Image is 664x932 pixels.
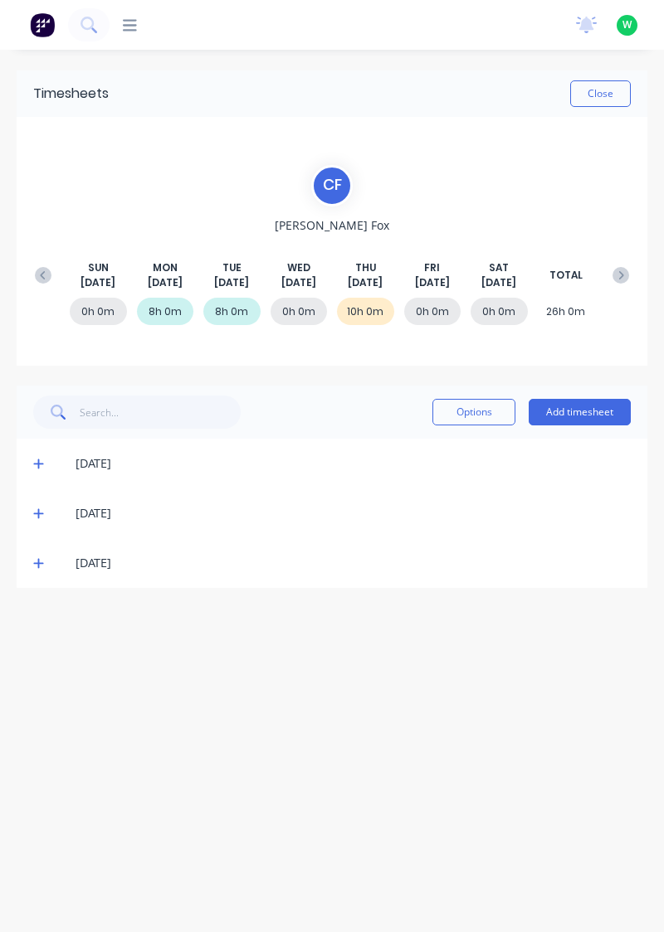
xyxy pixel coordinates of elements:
[355,260,376,275] span: THU
[76,504,631,522] div: [DATE]
[275,216,389,234] span: [PERSON_NAME] Fox
[214,275,249,290] span: [DATE]
[311,165,353,206] div: C F
[549,268,583,283] span: TOTAL
[81,275,115,290] span: [DATE]
[570,80,631,107] button: Close
[271,298,328,325] div: 0h 0m
[348,275,383,290] span: [DATE]
[222,260,242,275] span: TUE
[33,84,109,104] div: Timesheets
[415,275,450,290] span: [DATE]
[424,260,440,275] span: FRI
[88,260,109,275] span: SUN
[30,12,55,37] img: Factory
[529,399,631,425] button: Add timesheet
[481,275,516,290] span: [DATE]
[281,275,316,290] span: [DATE]
[404,298,461,325] div: 0h 0m
[287,260,310,275] span: WED
[538,298,595,325] div: 26h 0m
[432,399,515,425] button: Options
[622,17,632,32] span: W
[70,298,127,325] div: 0h 0m
[153,260,178,275] span: MON
[203,298,261,325] div: 8h 0m
[489,260,509,275] span: SAT
[471,298,528,325] div: 0h 0m
[76,554,631,572] div: [DATE]
[137,298,194,325] div: 8h 0m
[148,275,183,290] span: [DATE]
[337,298,394,325] div: 10h 0m
[76,454,631,473] div: [DATE]
[80,396,242,429] input: Search...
